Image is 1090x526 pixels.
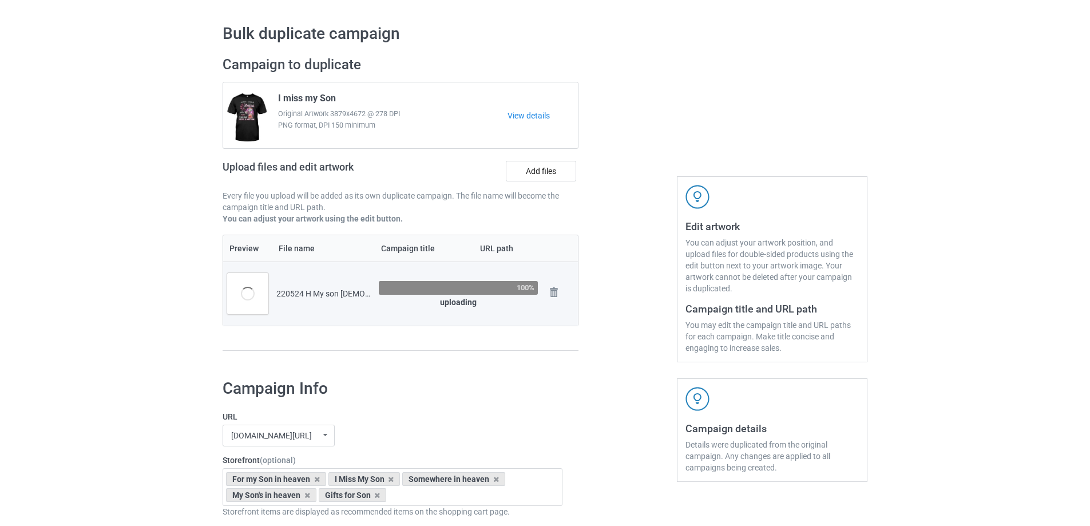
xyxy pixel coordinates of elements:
[685,439,859,473] div: Details were duplicated from the original campaign. Any changes are applied to all campaigns bein...
[685,185,710,209] img: svg+xml;base64,PD94bWwgdmVyc2lvbj0iMS4wIiBlbmNvZGluZz0iVVRGLTgiPz4KPHN2ZyB3aWR0aD0iNDJweCIgaGVpZ2...
[223,56,578,74] h2: Campaign to duplicate
[685,387,710,411] img: svg+xml;base64,PD94bWwgdmVyc2lvbj0iMS4wIiBlbmNvZGluZz0iVVRGLTgiPz4KPHN2ZyB3aWR0aD0iNDJweCIgaGVpZ2...
[276,288,371,299] div: 220524 H My son [DEMOGRAPHIC_DATA] PTH.png
[223,161,436,182] h2: Upload files and edit artwork
[517,284,534,291] div: 100%
[319,488,387,502] div: Gifts for Son
[272,235,375,262] th: File name
[223,190,578,213] p: Every file you upload will be added as its own duplicate campaign. The file name will become the ...
[508,110,578,121] a: View details
[685,422,859,435] h3: Campaign details
[685,237,859,294] div: You can adjust your artwork position, and upload files for double-sided products using the edit b...
[685,319,859,354] div: You may edit the campaign title and URL paths for each campaign. Make title concise and engaging ...
[328,472,401,486] div: I Miss My Son
[226,488,316,502] div: My Son's in heaven
[223,378,562,399] h1: Campaign Info
[278,93,336,108] span: I miss my Son
[402,472,505,486] div: Somewhere in heaven
[260,456,296,465] span: (optional)
[685,220,859,233] h3: Edit artwork
[223,411,562,422] label: URL
[223,23,867,44] h1: Bulk duplicate campaign
[474,235,542,262] th: URL path
[278,120,508,131] span: PNG format, DPI 150 minimum
[231,432,312,440] div: [DOMAIN_NAME][URL]
[223,235,272,262] th: Preview
[546,284,562,300] img: svg+xml;base64,PD94bWwgdmVyc2lvbj0iMS4wIiBlbmNvZGluZz0iVVRGLTgiPz4KPHN2ZyB3aWR0aD0iMjhweCIgaGVpZ2...
[278,108,508,120] span: Original Artwork 3879x4672 @ 278 DPI
[223,454,562,466] label: Storefront
[506,161,576,181] label: Add files
[223,214,403,223] b: You can adjust your artwork using the edit button.
[375,235,474,262] th: Campaign title
[223,506,562,517] div: Storefront items are displayed as recommended items on the shopping cart page.
[226,472,326,486] div: For my Son in heaven
[685,302,859,315] h3: Campaign title and URL path
[379,296,538,308] div: uploading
